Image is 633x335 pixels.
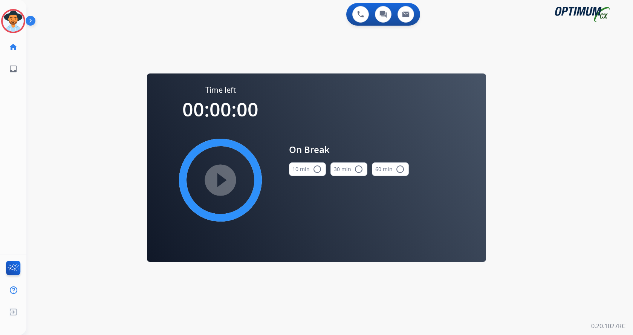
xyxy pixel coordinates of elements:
[289,162,326,176] button: 10 min
[9,64,18,73] mat-icon: inbox
[354,165,363,174] mat-icon: radio_button_unchecked
[313,165,322,174] mat-icon: radio_button_unchecked
[205,85,236,95] span: Time left
[9,43,18,52] mat-icon: home
[3,11,24,32] img: avatar
[591,321,625,330] p: 0.20.1027RC
[289,143,409,156] span: On Break
[330,162,367,176] button: 30 min
[372,162,409,176] button: 60 min
[182,96,258,122] span: 00:00:00
[396,165,405,174] mat-icon: radio_button_unchecked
